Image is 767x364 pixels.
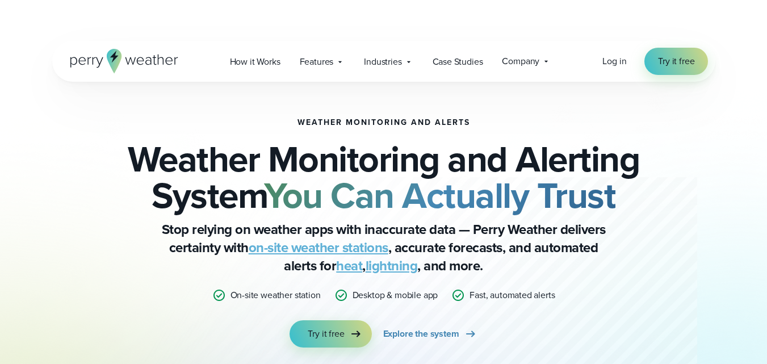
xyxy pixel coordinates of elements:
a: on-site weather stations [249,237,388,258]
span: Company [502,55,539,68]
a: Log in [602,55,626,68]
p: Fast, automated alerts [470,288,555,302]
h1: Weather Monitoring and Alerts [297,118,470,127]
p: On-site weather station [230,288,321,302]
a: How it Works [220,50,290,73]
p: Stop relying on weather apps with inaccurate data — Perry Weather delivers certainty with , accur... [157,220,611,275]
a: Try it free [290,320,371,348]
span: How it Works [230,55,280,69]
span: Try it free [308,327,344,341]
span: Case Studies [433,55,483,69]
h2: Weather Monitoring and Alerting System [109,141,659,214]
a: Try it free [644,48,708,75]
a: Case Studies [423,50,493,73]
a: lightning [366,256,418,276]
a: Explore the system [383,320,477,348]
p: Desktop & mobile app [353,288,438,302]
span: Try it free [658,55,694,68]
span: Explore the system [383,327,459,341]
span: Industries [364,55,401,69]
span: Features [300,55,334,69]
a: heat [336,256,362,276]
strong: You Can Actually Trust [264,169,615,222]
